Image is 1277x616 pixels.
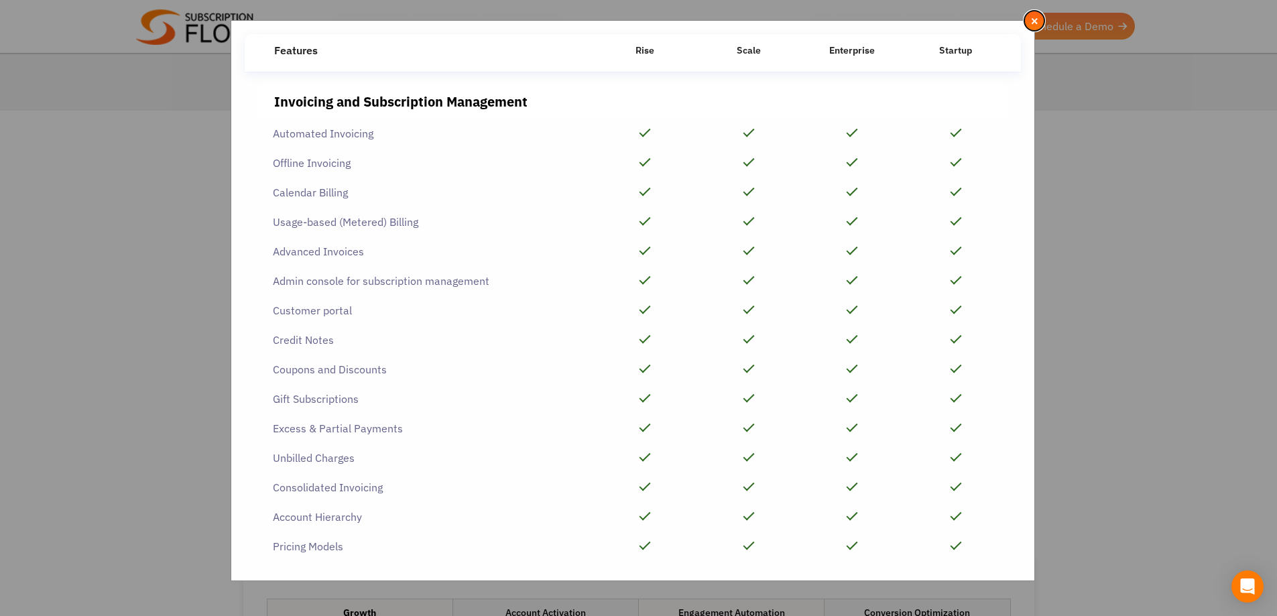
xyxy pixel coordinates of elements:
[1030,13,1039,28] span: ×
[258,266,593,296] div: Admin console for subscription management
[274,92,991,112] div: Invoicing and Subscription Management
[1024,11,1044,31] button: Close
[258,561,593,591] div: Contract terms
[258,414,593,443] div: Excess & Partial Payments
[258,532,593,561] div: Pricing Models
[258,148,593,178] div: Offline Invoicing
[1231,570,1264,603] div: Open Intercom Messenger
[258,178,593,207] div: Calendar Billing
[258,296,593,325] div: Customer portal
[258,325,593,355] div: Credit Notes
[258,473,593,502] div: Consolidated Invoicing
[258,355,593,384] div: Coupons and Discounts
[258,384,593,414] div: Gift Subscriptions
[258,119,593,148] div: Automated Invoicing
[258,207,593,237] div: Usage-based (Metered) Billing
[258,502,593,532] div: Account Hierarchy
[258,443,593,473] div: Unbilled Charges
[258,237,593,266] div: Advanced Invoices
